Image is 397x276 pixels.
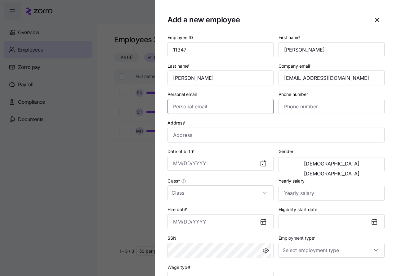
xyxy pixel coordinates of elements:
label: Employment type [279,235,316,242]
input: Employee ID [167,42,274,57]
label: Gender [279,148,293,155]
label: SSN [167,235,176,242]
label: Company email [279,63,312,70]
input: Address [167,128,385,143]
input: Personal email [167,99,274,114]
label: Hire date [167,206,188,213]
label: Address [167,120,187,126]
label: Eligibility start date [279,206,317,213]
label: Date of birth [167,148,195,155]
label: Personal email [167,91,197,98]
input: Select employment type [279,243,385,258]
label: First name [279,34,302,41]
input: Yearly salary [279,186,385,201]
label: Last name [167,63,191,70]
input: Last name [167,70,274,85]
input: MM/DD/YYYY [167,156,274,171]
input: Company email [279,70,385,85]
label: Wage type [167,264,192,271]
input: Phone number [279,99,385,114]
label: Phone number [279,91,308,98]
input: First name [279,42,385,57]
span: [DEMOGRAPHIC_DATA] [304,171,359,176]
label: Yearly salary [279,178,305,184]
span: Class * [167,178,180,184]
label: Employee ID [167,34,193,41]
input: MM/DD/YYYY [167,214,274,229]
h1: Add a new employee [167,15,365,25]
input: Class [167,185,274,200]
span: [DEMOGRAPHIC_DATA] [304,161,359,166]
